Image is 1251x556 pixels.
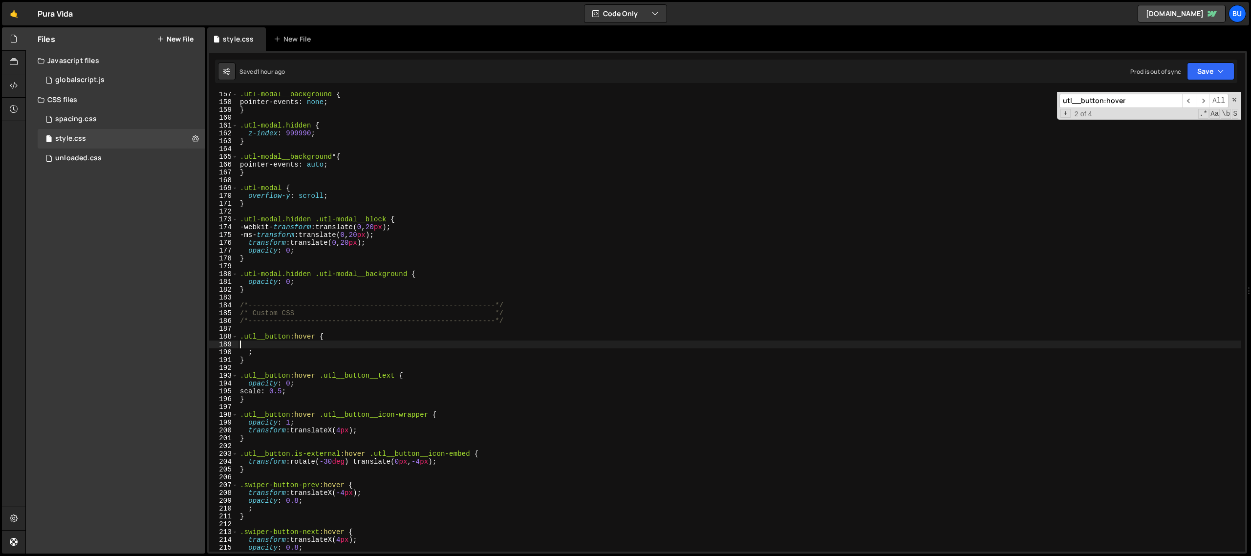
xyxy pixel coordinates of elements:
div: 169 [209,184,238,192]
div: 176 [209,239,238,247]
div: CSS files [26,90,205,109]
div: 173 [209,215,238,223]
div: 185 [209,309,238,317]
span: RegExp Search [1198,109,1208,119]
span: Whole Word Search [1221,109,1231,119]
div: 215 [209,544,238,552]
div: 168 [209,176,238,184]
span: Search In Selection [1232,109,1238,119]
div: 202 [209,442,238,450]
div: 204 [209,458,238,466]
div: 184 [209,301,238,309]
div: spacing.css [55,115,97,124]
div: 164 [209,145,238,153]
div: 195 [209,387,238,395]
a: Bu [1229,5,1246,22]
div: 182 [209,286,238,294]
div: 209 [209,497,238,505]
div: 200 [209,427,238,434]
div: 178 [209,255,238,262]
div: 193 [209,372,238,380]
div: 187 [209,325,238,333]
div: 157 [209,90,238,98]
div: 172 [209,208,238,215]
button: Save [1187,63,1234,80]
div: 180 [209,270,238,278]
div: 210 [209,505,238,513]
div: 197 [209,403,238,411]
div: 205 [209,466,238,473]
div: 158 [209,98,238,106]
div: 16149/43399.css [38,149,205,168]
div: 175 [209,231,238,239]
div: 186 [209,317,238,325]
div: unloaded.css [55,154,102,163]
div: 206 [209,473,238,481]
div: 165 [209,153,238,161]
div: 190 [209,348,238,356]
div: 179 [209,262,238,270]
div: 212 [209,520,238,528]
div: 191 [209,356,238,364]
div: Javascript files [26,51,205,70]
div: 192 [209,364,238,372]
div: 199 [209,419,238,427]
div: 183 [209,294,238,301]
div: 211 [209,513,238,520]
div: 174 [209,223,238,231]
div: 160 [209,114,238,122]
span: ​ [1196,94,1209,108]
div: 16149/43398.css [38,129,205,149]
div: 166 [209,161,238,169]
div: 161 [209,122,238,129]
div: 196 [209,395,238,403]
div: 213 [209,528,238,536]
div: Prod is out of sync [1130,67,1181,76]
div: New File [274,34,315,44]
div: 181 [209,278,238,286]
div: 189 [209,341,238,348]
div: 16149/43400.css [38,109,205,129]
a: [DOMAIN_NAME] [1138,5,1226,22]
div: style.css [55,134,86,143]
div: 171 [209,200,238,208]
button: Code Only [584,5,667,22]
input: Search for [1059,94,1182,108]
span: CaseSensitive Search [1209,109,1220,119]
div: 16149/43397.js [38,70,205,90]
span: ​ [1182,94,1196,108]
div: 203 [209,450,238,458]
span: Toggle Replace mode [1060,109,1071,118]
div: 177 [209,247,238,255]
a: 🤙 [2,2,26,25]
div: style.css [223,34,254,44]
div: Pura Vida [38,8,73,20]
div: globalscript.js [55,76,105,85]
div: 163 [209,137,238,145]
h2: Files [38,34,55,44]
button: New File [157,35,194,43]
div: 214 [209,536,238,544]
div: 208 [209,489,238,497]
div: 198 [209,411,238,419]
div: 194 [209,380,238,387]
div: 159 [209,106,238,114]
div: 162 [209,129,238,137]
div: Saved [239,67,285,76]
div: 167 [209,169,238,176]
div: 188 [209,333,238,341]
span: Alt-Enter [1209,94,1229,108]
span: 2 of 4 [1071,110,1096,118]
div: 201 [209,434,238,442]
div: 170 [209,192,238,200]
div: 1 hour ago [257,67,285,76]
div: 207 [209,481,238,489]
